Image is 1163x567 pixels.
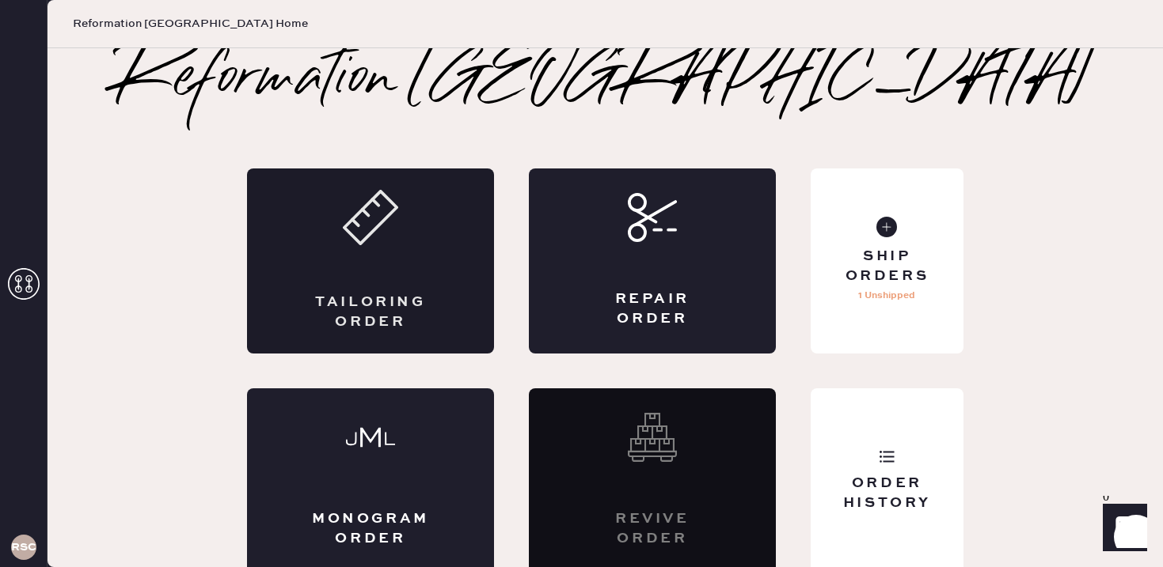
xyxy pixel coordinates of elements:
h3: RSCPA [11,542,36,553]
div: Monogram Order [310,509,431,549]
div: Ship Orders [823,247,951,286]
p: 1 Unshipped [858,286,915,305]
div: Order History [823,474,951,513]
h2: Reformation [GEOGRAPHIC_DATA] [116,48,1095,112]
iframe: Front Chat [1088,496,1156,564]
div: Tailoring Order [310,293,431,332]
span: Reformation [GEOGRAPHIC_DATA] Home [73,16,308,32]
div: Repair Order [592,289,713,329]
div: Revive order [592,509,713,549]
